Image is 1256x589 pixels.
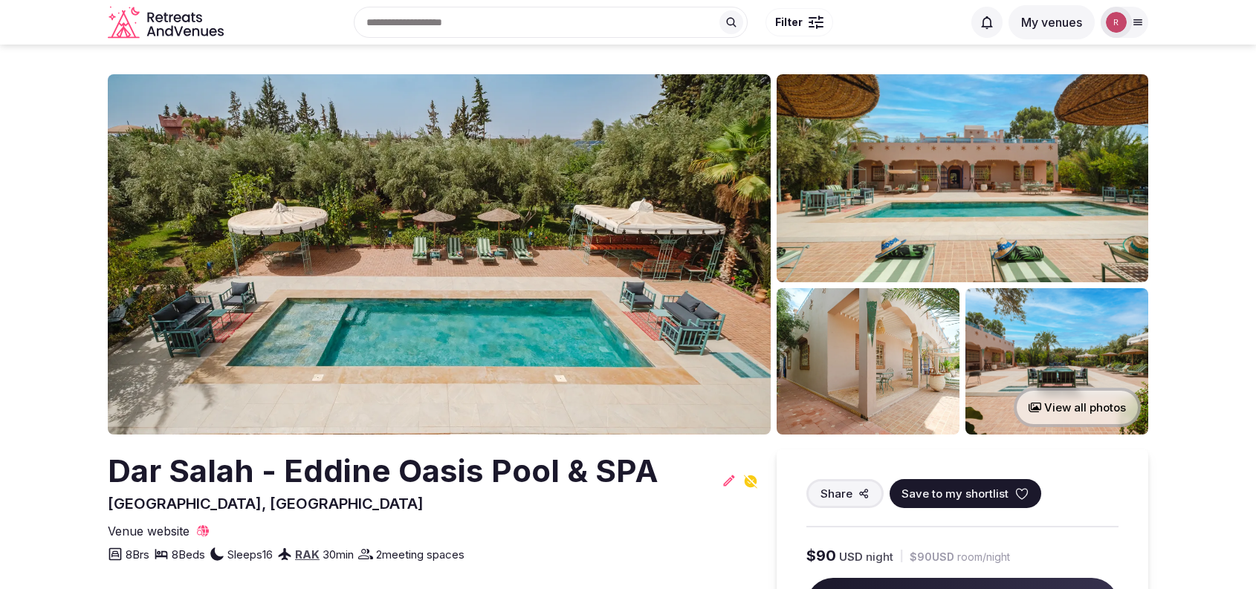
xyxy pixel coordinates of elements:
span: Sleeps 16 [227,547,273,562]
span: Venue website [108,523,190,539]
span: $90 [806,545,836,566]
span: 8 Beds [172,547,205,562]
img: robiejavier [1106,12,1127,33]
h2: Dar Salah - Eddine Oasis Pool & SPA [108,449,658,493]
img: Venue gallery photo [965,288,1148,435]
a: Visit the homepage [108,6,227,39]
a: Venue website [108,523,210,539]
span: night [866,549,893,564]
div: | [899,548,904,564]
button: Share [806,479,884,508]
span: 8 Brs [126,547,149,562]
span: 30 min [323,547,354,562]
button: Filter [765,8,833,36]
span: Filter [775,15,803,30]
span: 2 meeting spaces [376,547,464,562]
a: RAK [295,547,320,562]
span: $90 USD [910,550,954,564]
button: Save to my shortlist [890,479,1041,508]
span: room/night [957,550,1010,564]
span: [GEOGRAPHIC_DATA], [GEOGRAPHIC_DATA] [108,495,424,512]
img: Venue gallery photo [777,74,1148,282]
span: USD [839,549,863,564]
img: Venue gallery photo [777,288,959,435]
a: My venues [1009,15,1095,30]
button: My venues [1009,5,1095,39]
svg: Retreats and Venues company logo [108,6,227,39]
span: Share [820,486,852,501]
span: Save to my shortlist [901,486,1009,501]
button: View all photos [1014,388,1141,427]
img: Venue cover photo [108,74,771,435]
